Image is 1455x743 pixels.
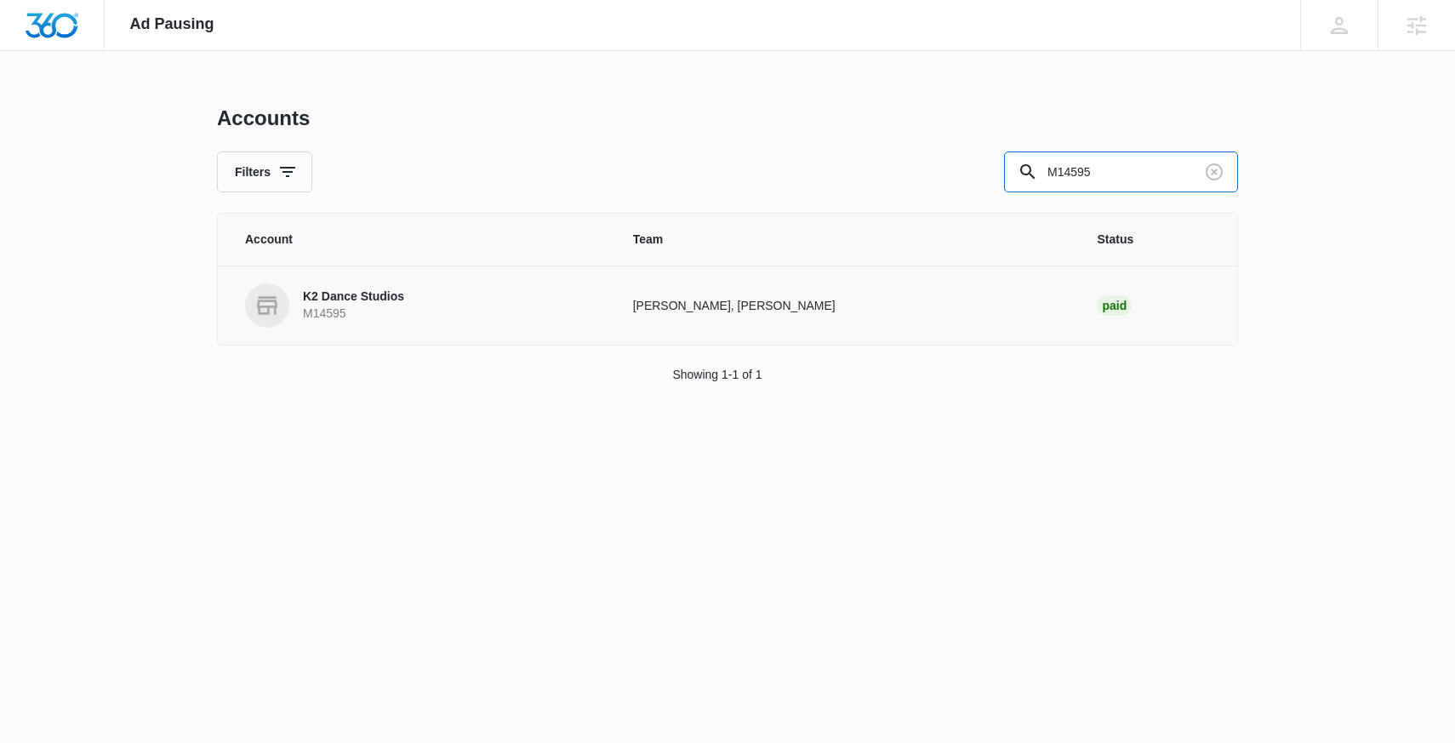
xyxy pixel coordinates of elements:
a: K2 Dance StudiosM14595 [245,283,592,328]
span: Account [245,231,592,249]
input: Search By Account Number [1004,151,1238,192]
button: Clear [1201,158,1228,186]
div: Paid [1097,295,1132,316]
button: Filters [217,151,312,192]
span: Team [633,231,1057,249]
span: Ad Pausing [130,15,214,33]
p: K2 Dance Studios [303,289,404,306]
p: Showing 1-1 of 1 [672,366,762,384]
p: M14595 [303,306,404,323]
h1: Accounts [217,106,310,131]
span: Status [1097,231,1210,249]
p: [PERSON_NAME], [PERSON_NAME] [633,297,1057,315]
